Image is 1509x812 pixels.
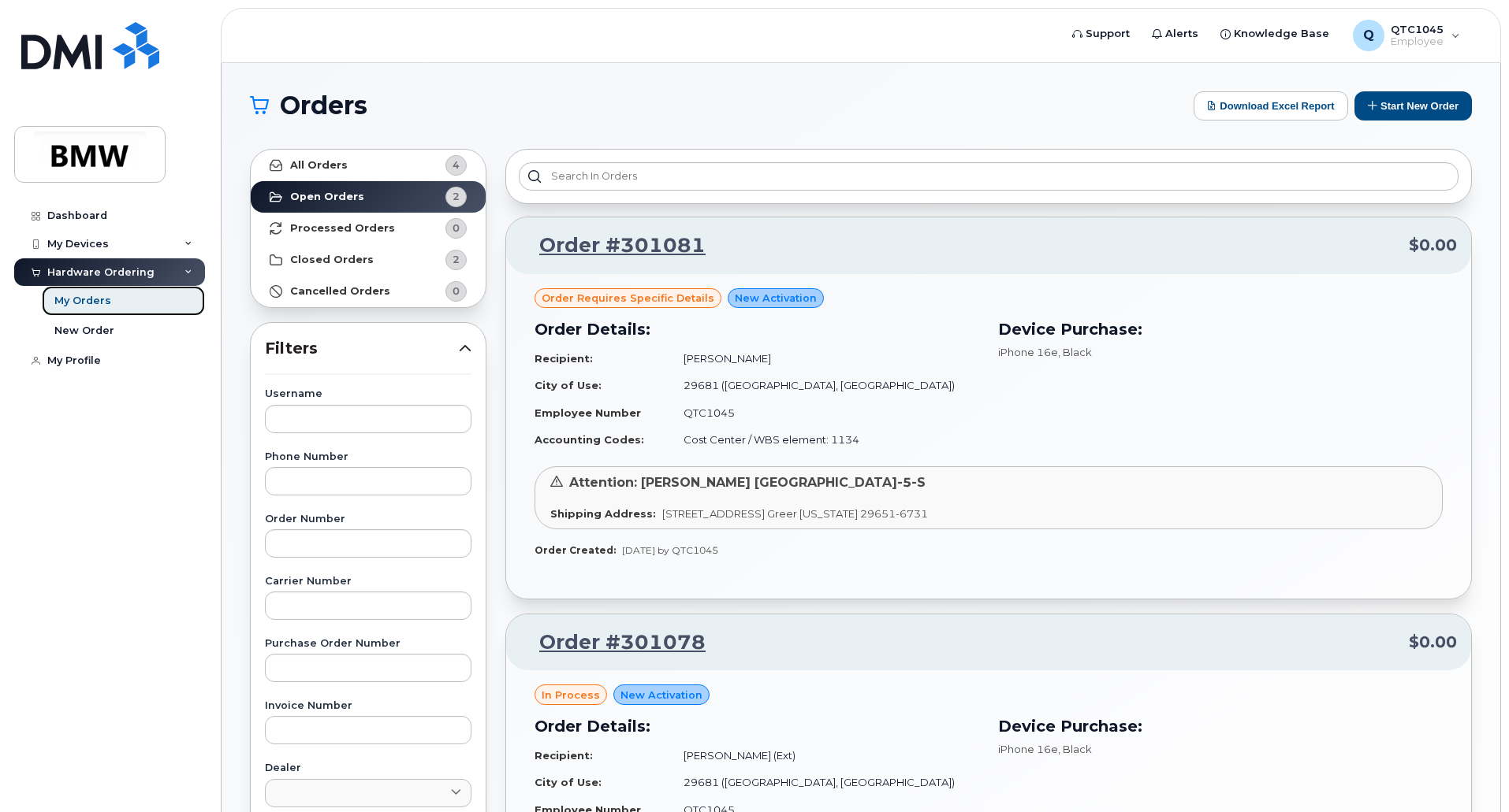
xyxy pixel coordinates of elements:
[622,544,718,556] span: [DATE] by QTC1045
[453,252,460,267] span: 2
[1194,91,1348,121] button: Download Excel Report
[998,714,1443,738] h3: Device Purchase:
[265,389,471,399] label: Username
[453,158,460,172] span: 4
[1409,234,1457,257] span: $0.00
[265,701,471,711] label: Invoice Number
[265,337,459,360] span: Filters
[669,372,979,399] td: 29681 ([GEOGRAPHIC_DATA], [GEOGRAPHIC_DATA])
[535,379,602,391] strong: City of Use:
[998,743,1058,755] span: iPhone 16e
[453,284,460,298] span: 0
[290,191,364,203] strong: Open Orders
[251,150,486,181] a: All Orders4
[251,181,486,213] a: Open Orders2
[535,544,616,556] strong: Order Created:
[520,232,706,260] a: Order #301081
[265,514,471,525] label: Order Number
[1440,743,1497,800] iframe: Messenger Launcher
[265,639,471,649] label: Purchase Order Number
[1354,91,1472,121] button: Start New Order
[453,221,460,235] span: 0
[453,189,460,204] span: 2
[542,291,714,306] span: Order requires Specific details
[265,577,471,587] label: Carrier Number
[265,763,471,773] label: Dealer
[1058,743,1092,755] span: , Black
[735,291,817,306] span: New Activation
[290,254,374,266] strong: Closed Orders
[998,346,1058,358] span: iPhone 16e
[1409,631,1457,654] span: $0.00
[535,749,593,762] strong: Recipient:
[265,452,471,462] label: Phone Number
[669,426,979,454] td: Cost Center / WBS element: 1134
[669,769,979,796] td: 29681 ([GEOGRAPHIC_DATA], [GEOGRAPHIC_DATA])
[520,628,706,657] a: Order #301078
[251,276,486,307] a: Cancelled Orders0
[535,352,593,365] strong: Recipient:
[290,222,395,235] strong: Processed Orders
[251,244,486,276] a: Closed Orders2
[535,406,641,419] strong: Employee Number
[290,159,348,172] strong: All Orders
[550,507,656,520] strong: Shipping Address:
[290,285,390,298] strong: Cancelled Orders
[1058,346,1092,358] span: , Black
[662,507,928,520] span: [STREET_ADDRESS] Greer [US_STATE] 29651-6731
[542,688,600,703] span: in process
[669,399,979,427] td: QTC1045
[998,317,1443,341] h3: Device Purchase:
[669,742,979,769] td: [PERSON_NAME] (Ext)
[280,94,367,117] span: Orders
[251,213,486,244] a: Processed Orders0
[569,475,926,490] span: Attention: [PERSON_NAME] [GEOGRAPHIC_DATA]-5-S
[669,345,979,373] td: [PERSON_NAME]
[535,776,602,788] strong: City of Use:
[535,714,979,738] h3: Order Details:
[535,317,979,341] h3: Order Details:
[535,433,644,446] strong: Accounting Codes:
[519,162,1459,191] input: Search in orders
[620,688,702,703] span: New Activation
